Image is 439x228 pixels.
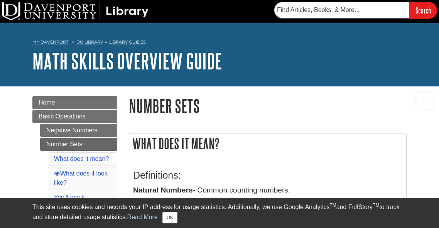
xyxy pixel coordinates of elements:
[76,39,103,45] a: DU Library
[54,170,108,186] a: What does it look like?
[373,203,379,208] sup: TM
[54,155,109,162] a: What does it mean?
[127,214,157,220] a: Read More
[274,2,409,18] input: Find Articles, Books, & More...
[39,113,86,120] span: Basic Operations
[32,110,117,123] a: Basic Operations
[109,39,146,45] a: Library Guides
[32,37,407,49] nav: breadcrumb
[129,133,406,154] h2: What does it mean?
[32,203,407,223] div: This site uses cookies and records your IP address for usage statistics. Additionally, we use Goo...
[129,96,407,116] h1: Number Sets
[2,2,149,20] img: DU Library
[412,96,437,106] a: Back to Top
[40,138,117,151] a: Number Sets
[32,96,117,109] a: Home
[274,2,437,19] form: Searches DU Library's articles, books, and more
[409,2,437,19] input: Search
[54,194,90,201] a: You'll use it...
[133,186,193,194] b: Natural Numbers
[32,39,68,46] a: My Davenport
[162,212,177,223] button: Close
[40,124,117,137] a: Negative Numbers
[32,49,222,73] a: Math Skills Overview Guide
[329,203,336,208] sup: TM
[133,170,402,181] h3: Definitions:
[39,99,55,106] span: Home
[133,185,402,196] p: - Common counting numbers.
